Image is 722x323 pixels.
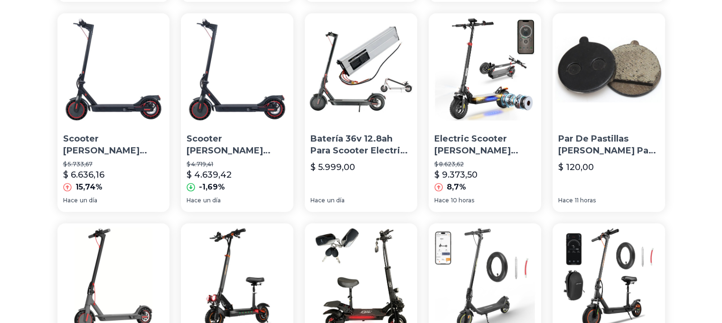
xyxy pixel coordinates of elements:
[558,133,659,157] p: Par De Pastillas [PERSON_NAME] Para Scooter Kugoo O Honeywhale
[305,13,417,212] a: Batería 36v 12.8ah Para Scooter Electrico Xiaomi Pro Y Pro 2Batería 36v 12.8ah Para Scooter Elect...
[553,13,665,126] img: Par De Pastillas De Freno Para Scooter Kugoo O Honeywhale
[327,197,345,204] span: un día
[75,181,103,193] p: 15,74%
[429,13,541,126] img: Electric Scooter Patín 1000w 40km 10ah 10'' Off-road Tires
[575,197,596,204] span: 11 horas
[429,13,541,212] a: Electric Scooter Patín 1000w 40km 10ah 10'' Off-road TiresElectric Scooter [PERSON_NAME] 1000w 40...
[187,168,232,181] p: $ 4.639,42
[199,181,225,193] p: -1,69%
[447,181,466,193] p: 8,7%
[310,197,325,204] span: Hace
[434,168,478,181] p: $ 9.373,50
[57,13,170,212] a: Scooter Patín Eléctrico E9 Max Scooters Plegable 35km/h 500wScooter [PERSON_NAME] Eléctrico E9 Ma...
[558,197,573,204] span: Hace
[451,197,474,204] span: 10 horas
[310,161,355,174] p: $ 5.999,00
[63,197,78,204] span: Hace
[187,161,288,168] p: $ 4.719,41
[63,168,104,181] p: $ 6.636,16
[63,133,164,157] p: Scooter [PERSON_NAME] Eléctrico E9 Max Scooters Plegable 35km/h 500w
[310,133,412,157] p: Batería 36v 12.8ah Para Scooter Electrico Xiaomi Pro Y Pro 2
[434,197,449,204] span: Hace
[181,13,293,212] a: Scooter Patín Eléctrico E9 Pro Scooters Plegable 30km/h 350wScooter [PERSON_NAME] Eléctrico E9 Pr...
[187,197,201,204] span: Hace
[434,161,535,168] p: $ 8.623,62
[558,161,594,174] p: $ 120,00
[434,133,535,157] p: Electric Scooter [PERSON_NAME] 1000w 40km 10ah 10'' Off-road Tires
[305,13,417,126] img: Batería 36v 12.8ah Para Scooter Electrico Xiaomi Pro Y Pro 2
[181,13,293,126] img: Scooter Patín Eléctrico E9 Pro Scooters Plegable 30km/h 350w
[80,197,97,204] span: un día
[203,197,221,204] span: un día
[63,161,164,168] p: $ 5.733,67
[553,13,665,212] a: Par De Pastillas De Freno Para Scooter Kugoo O HoneywhalePar De Pastillas [PERSON_NAME] Para Scoo...
[187,133,288,157] p: Scooter [PERSON_NAME] Eléctrico E9 Pro Scooters Plegable 30km/h 350w
[57,13,170,126] img: Scooter Patín Eléctrico E9 Max Scooters Plegable 35km/h 500w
